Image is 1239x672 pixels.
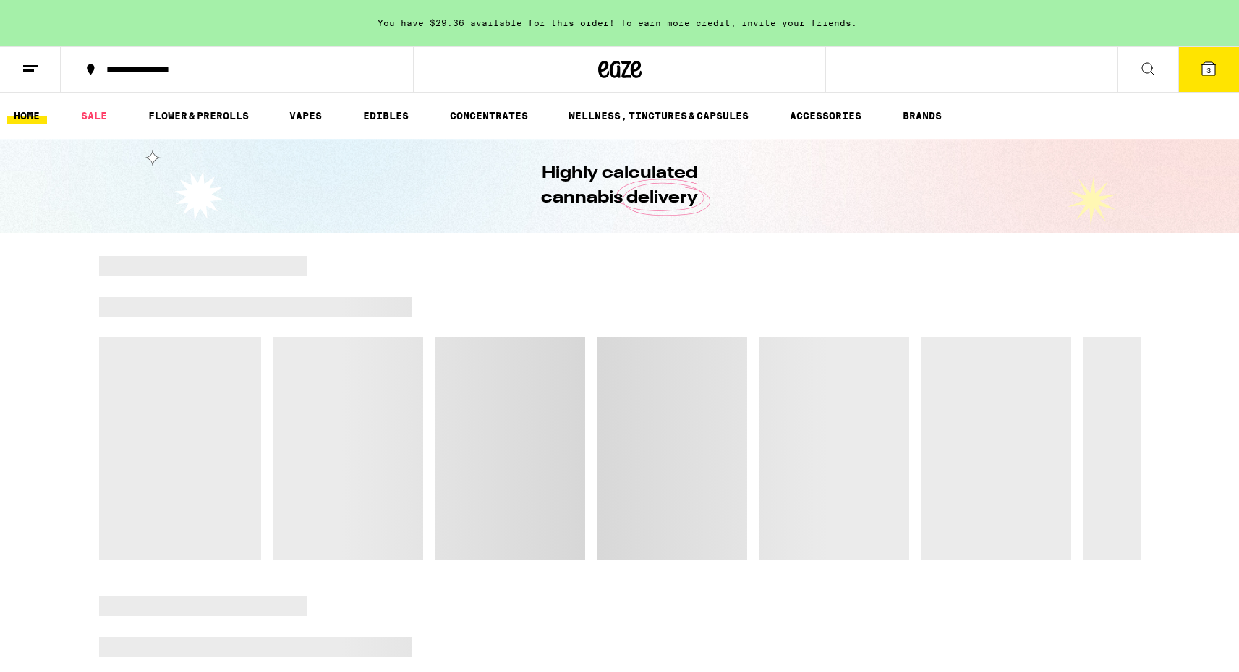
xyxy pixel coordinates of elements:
[1178,47,1239,92] button: 3
[443,107,535,124] a: CONCENTRATES
[1206,66,1211,75] span: 3
[141,107,256,124] a: FLOWER & PREROLLS
[356,107,416,124] a: EDIBLES
[7,107,47,124] a: HOME
[895,107,949,124] a: BRANDS
[736,18,862,27] span: invite your friends.
[561,107,756,124] a: WELLNESS, TINCTURES & CAPSULES
[282,107,329,124] a: VAPES
[783,107,869,124] a: ACCESSORIES
[74,107,114,124] a: SALE
[378,18,736,27] span: You have $29.36 available for this order! To earn more credit,
[501,161,739,210] h1: Highly calculated cannabis delivery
